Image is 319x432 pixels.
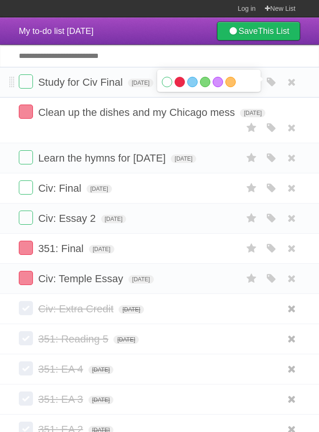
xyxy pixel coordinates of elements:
label: Green [200,77,210,87]
span: [DATE] [119,305,144,314]
label: Done [19,150,33,164]
label: Done [19,180,33,195]
label: Star task [243,271,261,286]
span: [DATE] [171,155,196,163]
span: [DATE] [101,215,127,223]
label: Done [19,391,33,406]
label: Done [19,271,33,285]
label: Red [175,77,185,87]
span: Study for Civ Final [38,76,125,88]
span: Learn the hymns for [DATE] [38,152,168,164]
label: Purple [213,77,223,87]
span: [DATE] [87,185,112,193]
label: Star task [243,180,261,196]
b: This List [258,26,289,36]
span: 351: EA 4 [38,363,85,375]
span: [DATE] [88,366,114,374]
label: Done [19,361,33,375]
span: 351: Reading 5 [38,333,111,345]
label: Star task [243,241,261,256]
label: Done [19,301,33,315]
label: Blue [187,77,198,87]
label: Done [19,241,33,255]
span: Clean up the dishes and my Chicago mess [38,106,237,118]
span: [DATE] [240,109,265,117]
span: [DATE] [113,335,139,344]
span: Civ: Final [38,182,84,194]
span: 351: Final [38,243,86,254]
span: Civ: Essay 2 [38,212,98,224]
span: [DATE] [89,245,114,253]
span: [DATE] [128,79,153,87]
label: White [162,77,172,87]
label: Orange [225,77,236,87]
label: Done [19,331,33,345]
span: Civ: Extra Credit [38,303,116,315]
span: 351: EA 3 [38,393,85,405]
span: [DATE] [88,396,114,404]
label: Star task [243,150,261,166]
span: My to-do list [DATE] [19,26,94,36]
label: Star task [243,120,261,136]
label: Done [19,74,33,89]
label: Done [19,211,33,225]
span: Civ: Temple Essay [38,273,126,285]
span: [DATE] [128,275,154,284]
label: Star task [243,211,261,226]
label: Done [19,105,33,119]
a: SaveThis List [217,22,300,41]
